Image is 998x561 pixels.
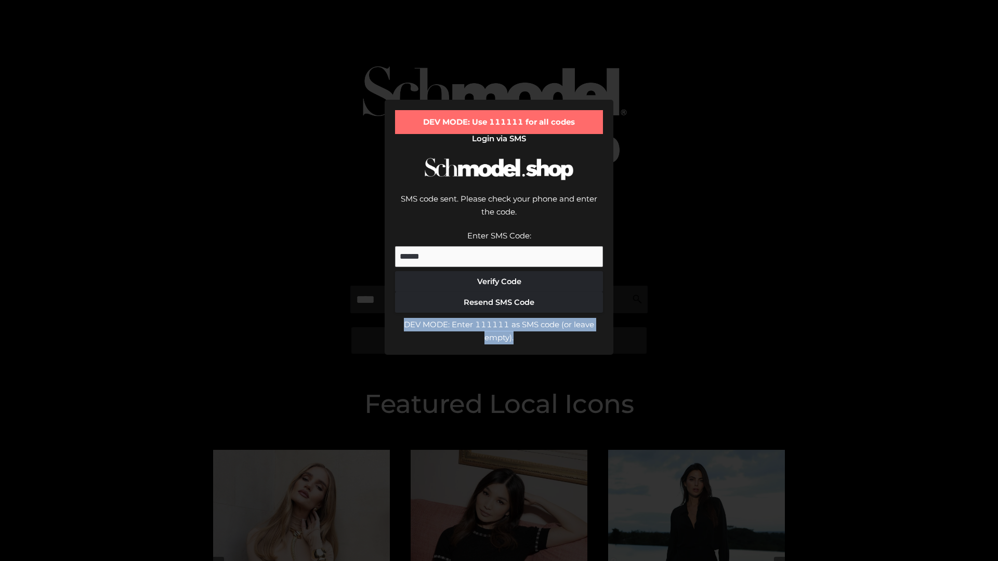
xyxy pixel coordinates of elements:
label: Enter SMS Code: [467,231,531,241]
div: DEV MODE: Use 111111 for all codes [395,110,603,134]
h2: Login via SMS [395,134,603,143]
button: Verify Code [395,271,603,292]
button: Resend SMS Code [395,292,603,313]
div: SMS code sent. Please check your phone and enter the code. [395,192,603,229]
div: DEV MODE: Enter 111111 as SMS code (or leave empty). [395,318,603,344]
img: Schmodel Logo [421,149,577,190]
